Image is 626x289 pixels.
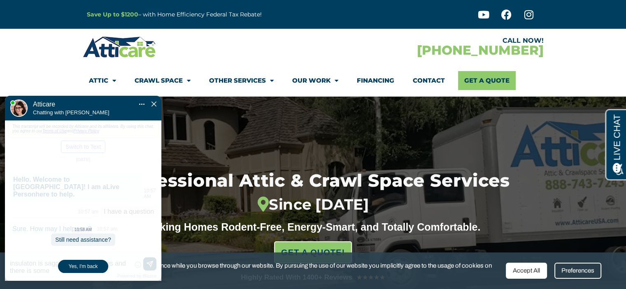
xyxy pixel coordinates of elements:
p: Chatting with [PERSON_NAME] [33,46,123,53]
h1: Professional Attic & Crawl Space Services [76,172,550,213]
span: GET A QUOTE! [281,244,345,261]
div: 10:58 AM [5,164,161,169]
div: Action Menu [139,39,145,45]
div: Atticare [32,63,123,88]
span: Close Chat [151,38,156,45]
a: Financing [357,71,394,90]
a: Other Services [209,71,274,90]
a: GET A QUOTE! [274,241,352,264]
a: Our Work [292,71,338,90]
span: We use cookies to give you the best possible experience while you browse through our website. By ... [19,261,500,281]
div: Move [33,38,123,53]
nav: Menu [89,71,538,90]
div: CALL NOW! [313,37,544,44]
span: Opens a chat window [20,7,66,17]
h1: Atticare [33,38,123,45]
div: Making Homes Rodent-Free, Energy-Smart, and Totally Comfortable. [130,221,496,233]
div: Since [DATE] [76,196,550,214]
div: Still need assistance? [51,171,115,183]
img: Live Agent [10,37,28,54]
div: Accept All [506,263,547,279]
a: Save Up to $1200 [87,11,138,18]
a: Contact [413,71,445,90]
p: – with Home Efficiency Federal Tax Rebate! [87,10,354,19]
a: Get A Quote [458,71,516,90]
img: Close Chat [151,39,156,44]
div: Preferences [554,263,601,279]
div: Yes, I'm back [58,197,108,210]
